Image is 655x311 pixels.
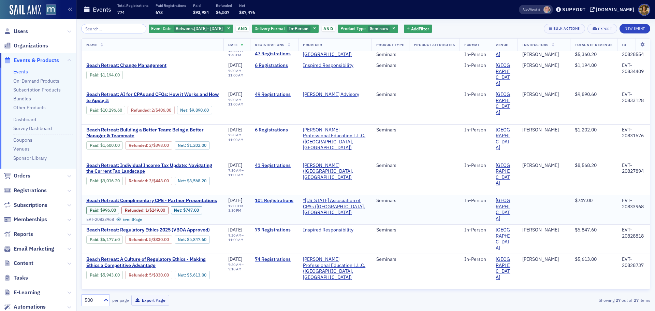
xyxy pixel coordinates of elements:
[496,162,513,186] a: [GEOGRAPHIC_DATA]
[46,4,56,15] img: SailAMX
[178,272,187,278] span: Net :
[153,272,169,278] span: $330.00
[303,62,353,69] span: Inspired Responsibility
[193,3,209,8] p: Paid
[464,52,486,58] div: In-Person
[255,162,293,169] a: 41 Registrations
[228,262,242,267] time: 7:30 AM
[303,42,322,47] span: Provider
[522,52,559,58] a: [PERSON_NAME]
[116,217,142,222] a: EventPage
[129,237,149,242] span: :
[10,5,41,16] a: SailAMX
[176,26,194,31] span: Between :
[156,3,186,8] p: Paid Registrations
[255,51,293,57] a: 47 Registrations
[14,259,33,267] span: Content
[100,72,120,77] span: $1,194.00
[90,272,100,278] span: :
[13,96,31,102] a: Bundles
[4,201,47,209] a: Subscriptions
[376,198,404,204] div: Seminars
[620,24,650,33] button: New Event
[90,72,98,77] a: Paid
[86,71,123,79] div: Paid: 6 - $119400
[414,42,455,47] span: Product Attributes
[90,143,100,148] span: :
[622,227,645,239] div: EVT-20828818
[303,91,359,98] span: Higgins Advisory
[178,143,187,148] span: Net :
[228,256,242,262] span: [DATE]
[228,91,242,97] span: [DATE]
[303,162,366,181] a: [PERSON_NAME] ([GEOGRAPHIC_DATA], [GEOGRAPHIC_DATA])
[194,26,223,31] span: –
[587,24,617,33] button: Export
[129,237,147,242] a: Refunded
[404,25,432,33] button: AddFilter
[255,62,293,69] a: 6 Registrations
[14,187,47,194] span: Registrations
[125,271,172,279] div: Refunded: 92 - $594300
[14,28,28,35] span: Users
[239,10,255,15] span: $87,476
[90,178,98,183] a: Paid
[128,106,174,114] div: Refunded: 55 - $1029660
[464,162,486,169] div: In-Person
[236,26,249,31] span: and
[216,10,229,15] span: $6,507
[575,62,597,68] span: $1,194.00
[86,198,219,204] a: Beach Retreat: Complimentary CPE - Partner Presentations
[100,143,120,148] span: $1,600.00
[322,26,335,31] span: and
[522,127,559,133] a: [PERSON_NAME]
[303,227,353,233] span: Inspired Responsibility
[4,289,40,296] a: E-Learning
[156,10,163,15] span: 673
[622,198,645,210] div: EVT-20833968
[522,42,549,47] span: Instructors
[86,217,114,222] div: EVT-20833968
[464,256,486,263] div: In-Person
[553,27,580,30] div: Bulk Actions
[171,206,202,214] div: Net: $74700
[86,127,219,139] a: Beach Retreat: Building a Better Team: Being a Better Manager & Teammate
[175,271,210,279] div: Net: $561300
[129,143,147,148] a: Refunded
[254,26,285,31] span: Delivery Format
[303,256,366,280] span: Peters Professional Education L.L.C. (Mechanicsville, VA)
[100,272,120,278] span: $5,943.00
[522,256,559,263] a: [PERSON_NAME]
[562,6,586,13] div: Support
[177,106,212,114] div: Net: $989060
[638,4,650,16] span: Profile
[90,178,100,183] span: :
[228,48,245,57] div: –
[14,230,33,238] span: Reports
[187,143,206,148] span: $1,202.00
[90,272,98,278] a: Paid
[125,236,172,244] div: Refunded: 95 - $617760
[86,236,123,244] div: Paid: 95 - $617760
[522,227,559,233] div: [PERSON_NAME]
[86,227,210,233] span: Beach Retreat: Regulatory Ethics 2025 (VBOA Approved)
[496,227,513,251] a: [GEOGRAPHIC_DATA]
[228,102,244,107] time: 11:00 AM
[522,62,559,69] div: [PERSON_NAME]
[465,297,650,303] div: Showing out of items
[13,137,32,143] a: Coupons
[100,237,120,242] span: $6,177.60
[131,108,151,113] span: :
[622,45,645,57] div: EVT-20828554
[255,198,293,204] a: 101 Registrations
[86,177,123,185] div: Paid: 57 - $901620
[464,227,486,233] div: In-Person
[85,297,100,304] div: 500
[376,52,404,58] div: Seminars
[93,5,111,14] h1: Events
[178,178,187,183] span: Net :
[183,208,199,213] span: $747.00
[598,27,612,31] div: Export
[289,26,308,31] span: In-Person
[228,197,242,203] span: [DATE]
